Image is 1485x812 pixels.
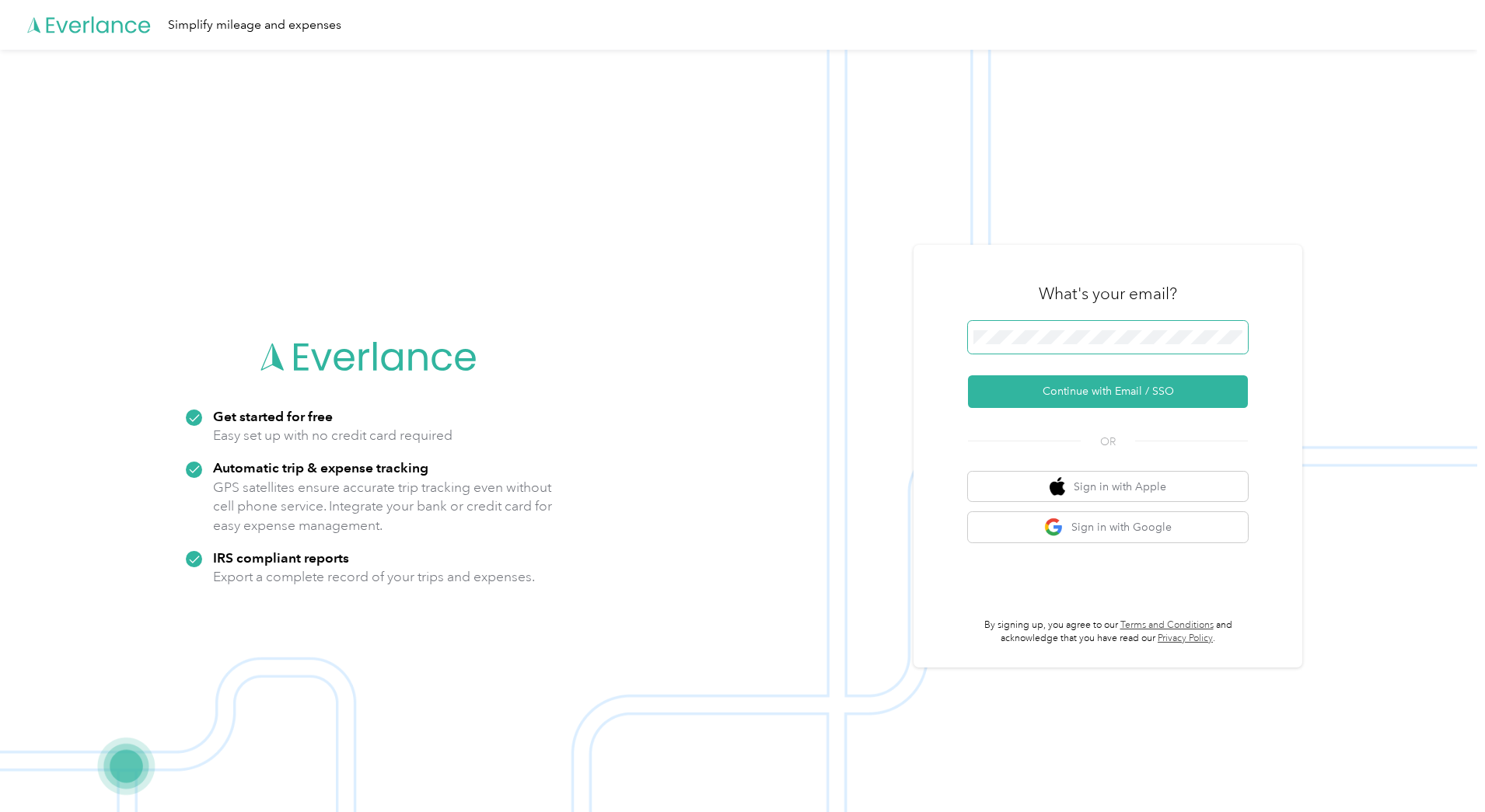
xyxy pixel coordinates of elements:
[968,619,1248,646] p: By signing up, you agree to our and acknowledge that you have read our .
[213,567,535,587] p: Export a complete record of your trips and expenses.
[968,512,1248,542] button: google logoSign in with Google
[968,472,1248,502] button: apple logoSign in with Apple
[213,408,333,424] strong: Get started for free
[1120,619,1214,631] a: Terms and Conditions
[213,426,452,445] p: Easy set up with no credit card required
[168,16,341,35] div: Simplify mileage and expenses
[213,459,428,476] strong: Automatic trip & expense tracking
[1039,283,1177,305] h3: What's your email?
[1081,434,1135,450] span: OR
[213,549,349,566] strong: IRS compliant reports
[968,375,1248,408] button: Continue with Email / SSO
[1050,477,1065,497] img: apple logo
[1044,518,1064,537] img: google logo
[1158,633,1213,644] a: Privacy Policy
[213,478,553,535] p: GPS satellites ensure accurate trip tracking even without cell phone service. Integrate your bank...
